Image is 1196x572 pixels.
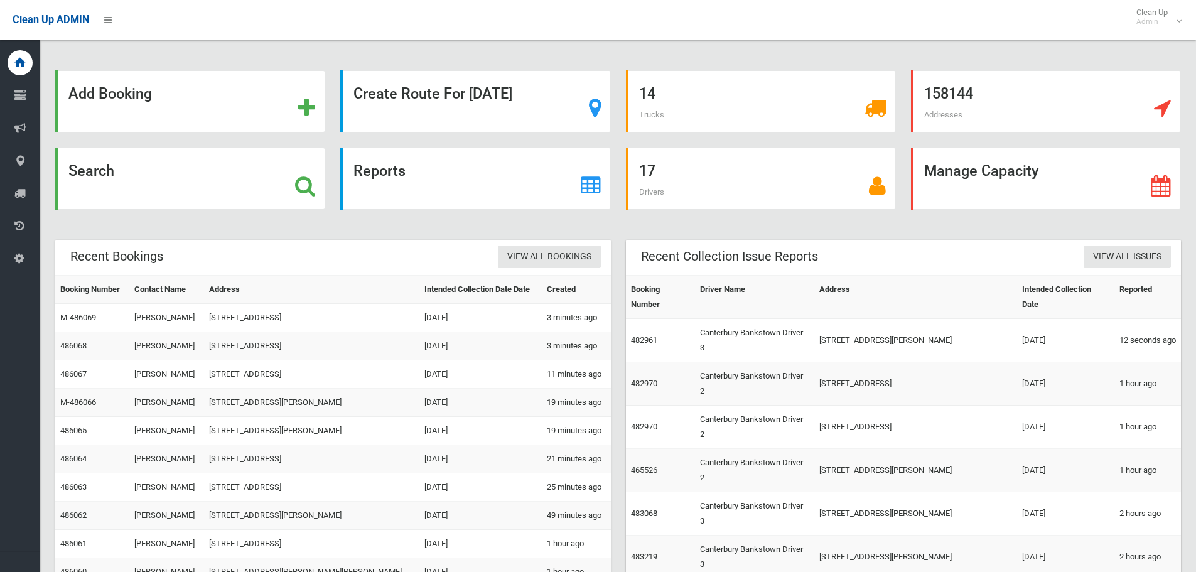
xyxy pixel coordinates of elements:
[924,162,1038,180] strong: Manage Capacity
[419,276,542,304] th: Intended Collection Date Date
[542,530,610,558] td: 1 hour ago
[1017,276,1114,319] th: Intended Collection Date
[542,445,610,473] td: 21 minutes ago
[626,244,833,269] header: Recent Collection Issue Reports
[419,502,542,530] td: [DATE]
[542,276,610,304] th: Created
[695,492,814,536] td: Canterbury Bankstown Driver 3
[419,530,542,558] td: [DATE]
[60,482,87,492] a: 486063
[924,85,973,102] strong: 158144
[498,246,601,269] a: View All Bookings
[419,473,542,502] td: [DATE]
[626,70,896,132] a: 14 Trucks
[814,319,1017,362] td: [STREET_ADDRESS][PERSON_NAME]
[129,304,204,332] td: [PERSON_NAME]
[204,530,419,558] td: [STREET_ADDRESS]
[695,406,814,449] td: Canterbury Bankstown Driver 2
[814,276,1017,319] th: Address
[814,362,1017,406] td: [STREET_ADDRESS]
[1114,319,1181,362] td: 12 seconds ago
[542,389,610,417] td: 19 minutes ago
[1130,8,1180,26] span: Clean Up
[1017,319,1114,362] td: [DATE]
[639,162,655,180] strong: 17
[204,445,419,473] td: [STREET_ADDRESS]
[631,379,657,388] a: 482970
[204,502,419,530] td: [STREET_ADDRESS][PERSON_NAME]
[695,362,814,406] td: Canterbury Bankstown Driver 2
[695,319,814,362] td: Canterbury Bankstown Driver 3
[60,369,87,379] a: 486067
[924,110,962,119] span: Addresses
[911,70,1181,132] a: 158144 Addresses
[639,85,655,102] strong: 14
[68,85,152,102] strong: Add Booking
[129,445,204,473] td: [PERSON_NAME]
[60,341,87,350] a: 486068
[542,473,610,502] td: 25 minutes ago
[1017,492,1114,536] td: [DATE]
[129,276,204,304] th: Contact Name
[814,449,1017,492] td: [STREET_ADDRESS][PERSON_NAME]
[419,445,542,473] td: [DATE]
[419,360,542,389] td: [DATE]
[129,332,204,360] td: [PERSON_NAME]
[129,417,204,445] td: [PERSON_NAME]
[68,162,114,180] strong: Search
[419,304,542,332] td: [DATE]
[631,552,657,561] a: 483219
[639,187,664,197] span: Drivers
[60,426,87,435] a: 486065
[55,70,325,132] a: Add Booking
[55,244,178,269] header: Recent Bookings
[419,389,542,417] td: [DATE]
[129,502,204,530] td: [PERSON_NAME]
[340,148,610,210] a: Reports
[1114,406,1181,449] td: 1 hour ago
[60,454,87,463] a: 486064
[204,332,419,360] td: [STREET_ADDRESS]
[1114,492,1181,536] td: 2 hours ago
[1136,17,1168,26] small: Admin
[695,276,814,319] th: Driver Name
[60,510,87,520] a: 486062
[695,449,814,492] td: Canterbury Bankstown Driver 2
[631,509,657,518] a: 483068
[542,417,610,445] td: 19 minutes ago
[639,110,664,119] span: Trucks
[542,502,610,530] td: 49 minutes ago
[631,422,657,431] a: 482970
[1114,362,1181,406] td: 1 hour ago
[204,360,419,389] td: [STREET_ADDRESS]
[419,417,542,445] td: [DATE]
[631,335,657,345] a: 482961
[631,465,657,475] a: 465526
[204,389,419,417] td: [STREET_ADDRESS][PERSON_NAME]
[60,539,87,548] a: 486061
[542,304,610,332] td: 3 minutes ago
[1114,276,1181,319] th: Reported
[129,473,204,502] td: [PERSON_NAME]
[204,304,419,332] td: [STREET_ADDRESS]
[55,148,325,210] a: Search
[814,406,1017,449] td: [STREET_ADDRESS]
[542,332,610,360] td: 3 minutes ago
[13,14,89,26] span: Clean Up ADMIN
[626,148,896,210] a: 17 Drivers
[1017,449,1114,492] td: [DATE]
[814,492,1017,536] td: [STREET_ADDRESS][PERSON_NAME]
[1114,449,1181,492] td: 1 hour ago
[911,148,1181,210] a: Manage Capacity
[204,417,419,445] td: [STREET_ADDRESS][PERSON_NAME]
[60,397,96,407] a: M-486066
[1084,246,1171,269] a: View All Issues
[626,276,696,319] th: Booking Number
[60,313,96,322] a: M-486069
[1017,406,1114,449] td: [DATE]
[204,276,419,304] th: Address
[353,162,406,180] strong: Reports
[129,360,204,389] td: [PERSON_NAME]
[129,389,204,417] td: [PERSON_NAME]
[55,276,129,304] th: Booking Number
